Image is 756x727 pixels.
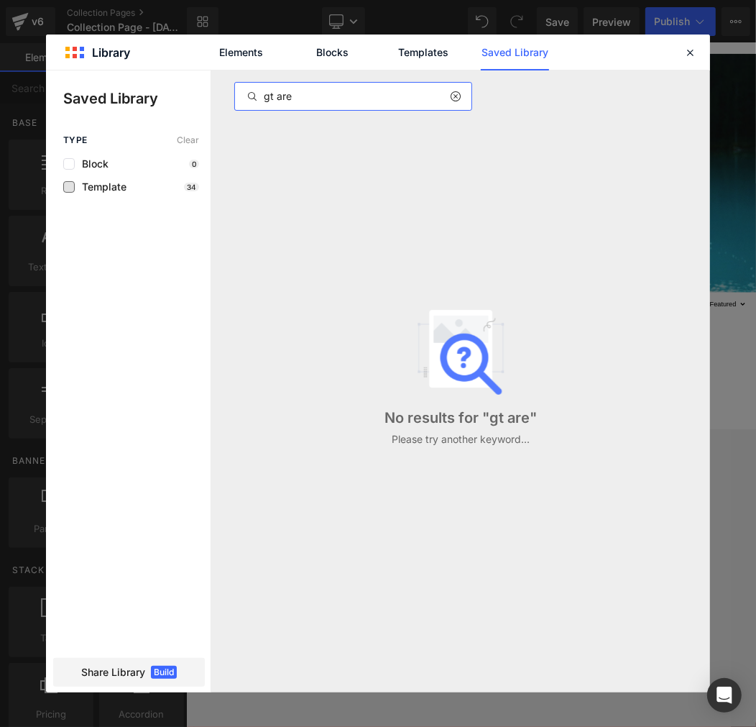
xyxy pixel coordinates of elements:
[392,431,530,447] p: Please try another keyword...
[235,88,471,105] input: Search saved item by name
[34,45,203,73] a: Sports Threads Shop
[418,309,504,395] img: Not found
[384,407,537,429] p: No results for " "
[489,407,530,429] span: gt are
[63,88,211,109] p: Saved Library
[151,666,177,679] span: Build
[298,35,367,70] a: Blocks
[262,43,315,73] a: Catalog
[481,35,549,70] a: Saved Library
[189,160,199,168] p: 0
[270,52,306,65] span: Catalog
[405,475,466,511] span: 12 products
[40,47,197,70] span: Sports Threads Shop
[315,43,369,73] a: Contact
[226,52,253,65] span: Home
[389,35,458,70] a: Templates
[177,135,199,145] span: Clear
[75,181,126,193] span: Template
[63,135,88,145] span: Type
[387,6,483,19] span: Welcome to our store
[217,43,262,73] a: Home
[707,678,742,713] div: Open Intercom Messenger
[207,35,275,70] a: Elements
[81,665,145,680] span: Share Library
[75,158,109,170] span: Block
[324,52,361,65] span: Contact
[184,183,199,191] p: 34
